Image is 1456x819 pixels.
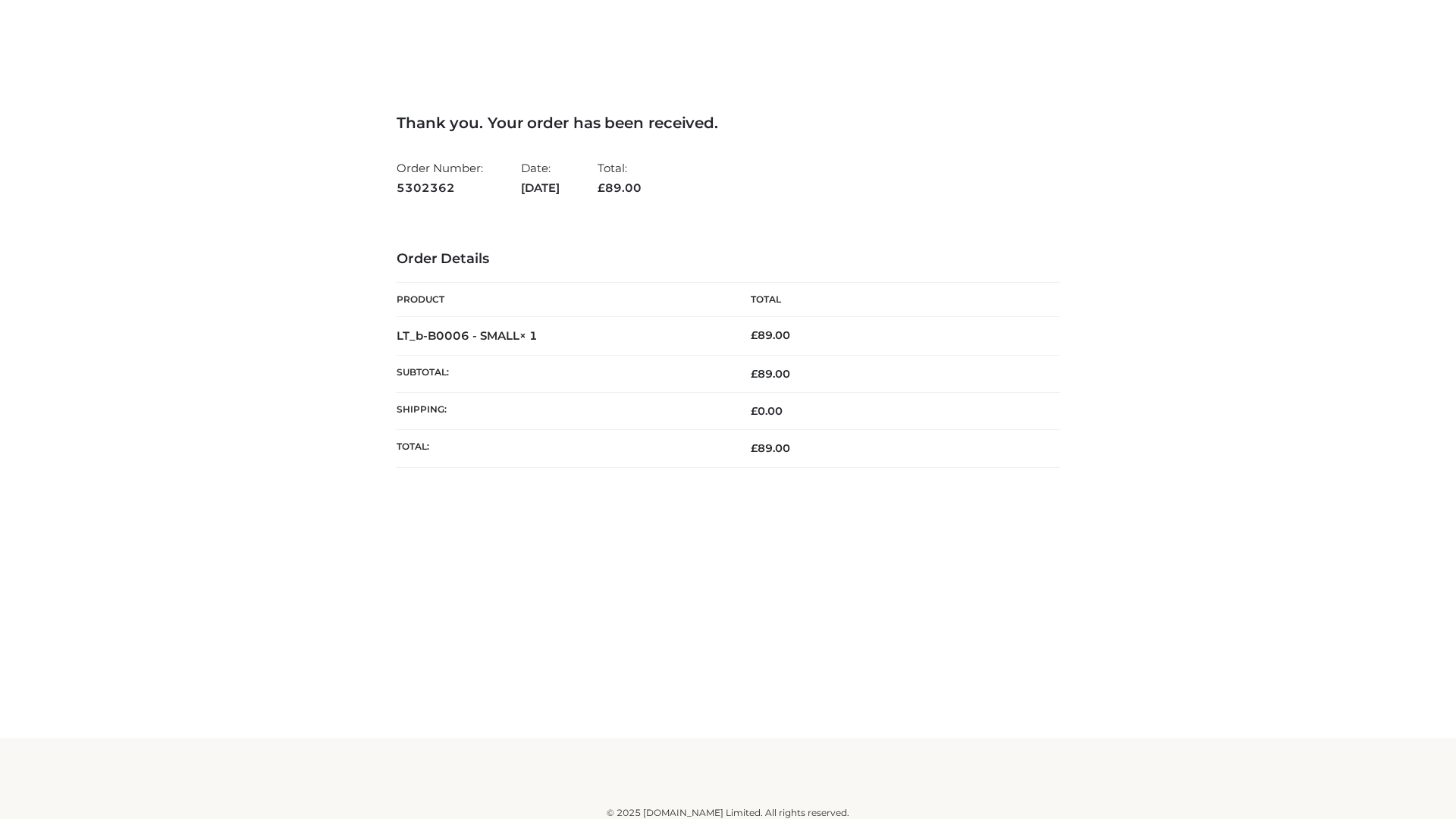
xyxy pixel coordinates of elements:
[751,404,758,418] span: £
[519,328,538,343] strong: × 1
[751,441,790,455] span: 89.00
[397,114,1059,132] h3: Thank you. Your order has been received.
[397,155,483,201] li: Order Number:
[728,283,1059,317] th: Total
[751,441,758,455] span: £
[397,393,728,430] th: Shipping:
[397,355,728,392] th: Subtotal:
[598,180,605,195] span: £
[521,178,560,198] strong: [DATE]
[397,328,538,343] strong: LT_b-B0006 - SMALL
[397,178,483,198] strong: 5302362
[751,328,790,342] bdi: 89.00
[751,328,758,342] span: £
[751,404,783,418] bdi: 0.00
[598,180,642,195] span: 89.00
[751,367,758,381] span: £
[397,283,728,317] th: Product
[397,430,728,467] th: Total:
[598,155,642,201] li: Total:
[521,155,560,201] li: Date:
[751,367,790,381] span: 89.00
[397,251,1059,268] h3: Order Details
